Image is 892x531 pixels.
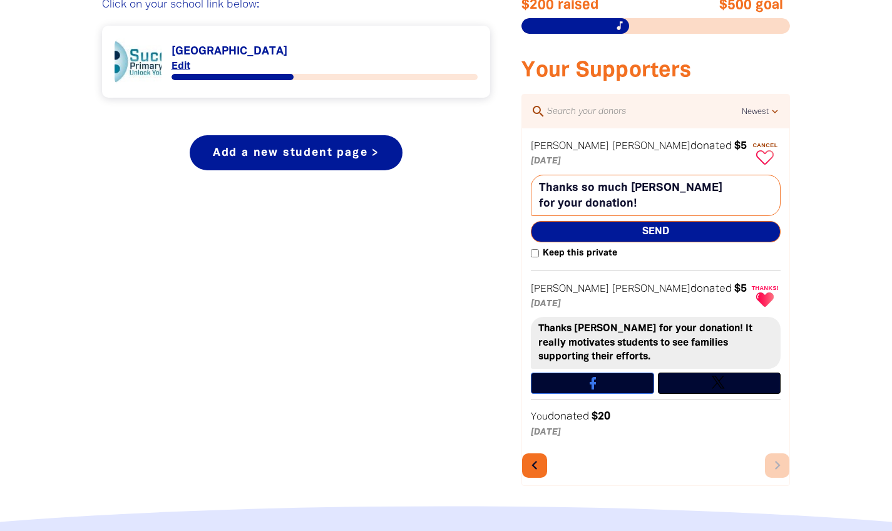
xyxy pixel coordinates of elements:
button: Previous page [522,453,546,478]
a: Add a new student page > [190,135,402,170]
em: $20 [592,411,610,421]
em: [PERSON_NAME] [612,142,690,151]
em: [PERSON_NAME] [612,285,690,294]
span: donated [690,141,732,151]
div: Paginated content [522,128,789,485]
div: Thanks [PERSON_NAME] for your donation! It really motivates students to see families supporting t... [531,317,781,369]
em: $5 [734,141,747,151]
em: $5 [734,284,747,294]
div: Paginated content [115,38,478,85]
em: [PERSON_NAME] [531,285,609,294]
span: Your Supporters [521,61,691,81]
span: donated [690,284,732,294]
i: chevron_left [526,456,543,474]
i: music_note [614,20,625,31]
span: donated [548,411,589,421]
button: Send [531,221,781,242]
button: Cancel [749,137,781,169]
i: search [531,104,546,119]
em: You [531,413,548,421]
span: Cancel [749,142,781,148]
em: [PERSON_NAME] [531,142,609,151]
p: [DATE] [531,297,747,312]
p: [DATE] [531,154,747,169]
input: Search your donors [546,103,742,120]
input: Keep this private [531,249,539,257]
label: Keep this private [531,246,617,261]
span: Keep this private [539,246,617,261]
p: [DATE] [531,425,747,440]
textarea: Thanks so much [PERSON_NAME] for your donation! [531,175,781,216]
